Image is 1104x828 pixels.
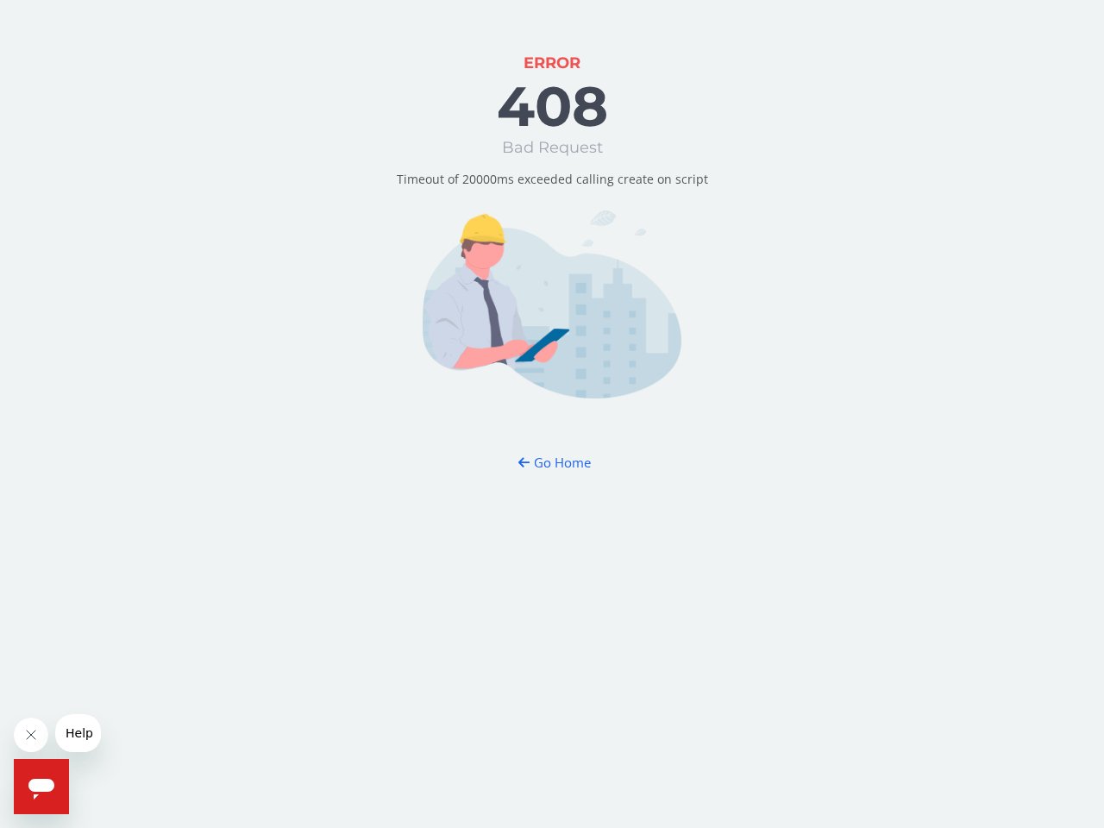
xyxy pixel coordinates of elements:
[497,76,608,136] h1: 408
[524,55,580,72] h1: ERROR
[14,759,69,814] iframe: Button to launch messaging window
[14,718,48,752] iframe: Close message
[397,171,708,188] p: Timeout of 20000ms exceeded calling create on script
[502,447,603,479] button: Go Home
[55,714,101,752] iframe: Message from company
[502,140,603,157] h1: Bad Request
